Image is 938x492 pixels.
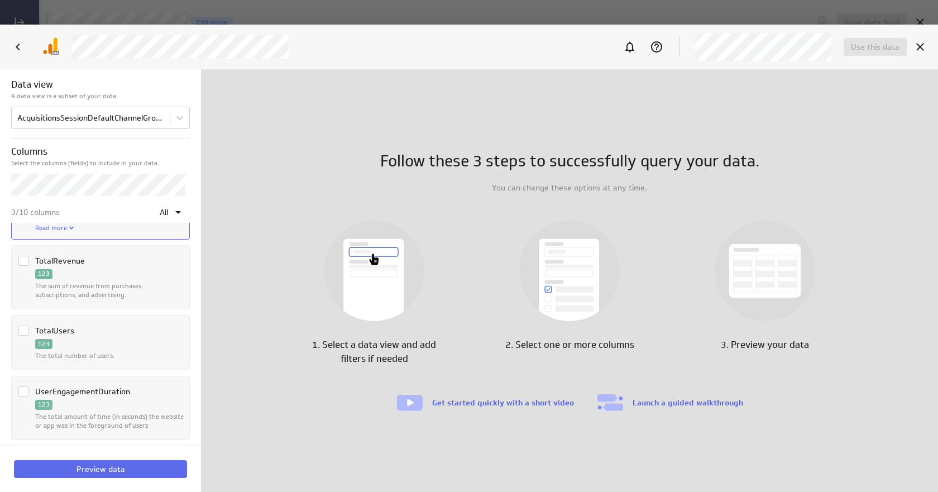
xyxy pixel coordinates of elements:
[505,338,634,352] h3: 2. Select one or more columns
[911,37,930,56] div: Cancel
[35,339,52,349] p: Numeric format
[11,145,190,159] h3: Columns
[380,150,759,173] h1: Follow these 3 steps to successfully query your data.
[715,221,815,321] img: 3. Preview your data
[304,338,444,366] h3: 1. Select a data view and add filters if needed
[35,351,114,360] span: The total number of users.
[35,223,76,232] div: Read more
[35,318,76,339] p: TotalUsers
[15,318,184,363] div: Column TotalUsers
[11,92,190,101] p: A data view is a subset of your data.
[519,221,620,321] img: 2. Select one or more columns
[851,42,899,52] span: Use this data
[35,412,184,421] span: The total amount of time (in seconds) the website
[396,394,424,412] img: watch-video.svg
[596,394,624,412] img: launch-guide.svg
[76,464,125,474] span: Preview data
[11,159,190,168] p: Select the columns (fields) to include in your data.
[633,398,743,408] a: Launch a guided walkthrough
[721,338,809,352] h3: 3. Preview your data
[41,37,59,55] img: image8173474340458021267.png
[35,269,52,279] p: Numeric format
[15,248,184,302] div: Column TotalRevenue
[8,37,27,56] div: Back
[11,207,60,218] p: 3/10 columns
[620,37,639,56] div: Notifications
[35,421,148,429] span: or app was in the foreground of users
[492,182,647,194] p: You can change these options at any time.
[17,113,164,123] div: AcquisitionsSessionDefaultChannelGroupingReport
[11,78,190,92] h3: Data view
[15,379,184,433] div: Column UserEngagementDuration
[647,37,666,56] div: Help & PowerMetrics Assistant
[35,248,87,269] p: TotalRevenue
[35,223,67,232] a: Read more
[160,207,168,217] span: All
[324,221,424,321] img: 1. Select a data view and add filters if needed
[35,281,143,290] span: The sum of revenue from purchases,
[695,33,831,61] div: Niles_Aug 12, 2025 11:12 PM (GMT), Google
[35,400,52,410] p: Numeric format
[35,379,132,400] p: UserEngagementDuration
[432,398,574,408] a: Get started quickly with a short video
[35,290,126,299] span: subscriptions, and advertising.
